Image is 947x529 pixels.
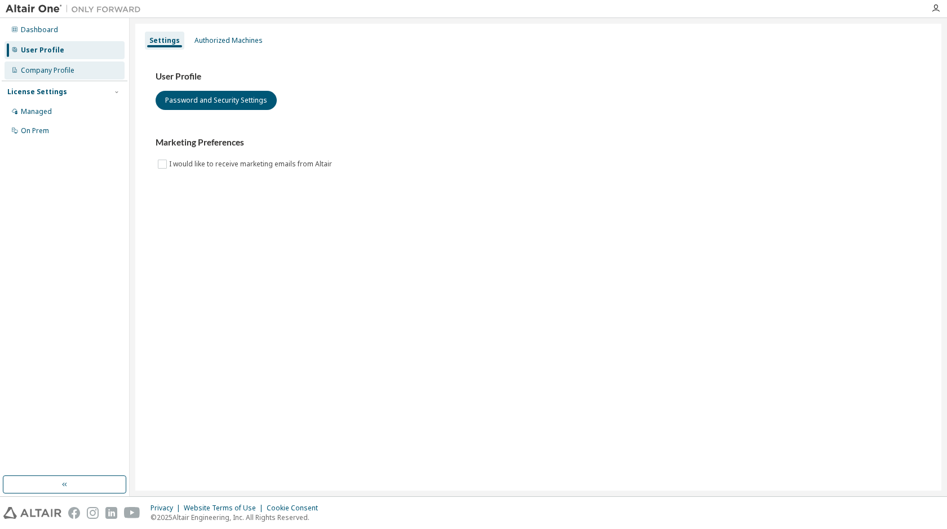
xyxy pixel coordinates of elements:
[21,126,49,135] div: On Prem
[68,507,80,519] img: facebook.svg
[267,504,325,513] div: Cookie Consent
[184,504,267,513] div: Website Terms of Use
[156,91,277,110] button: Password and Security Settings
[21,66,74,75] div: Company Profile
[21,107,52,116] div: Managed
[105,507,117,519] img: linkedin.svg
[124,507,140,519] img: youtube.svg
[156,137,921,148] h3: Marketing Preferences
[151,513,325,522] p: © 2025 Altair Engineering, Inc. All Rights Reserved.
[169,157,334,171] label: I would like to receive marketing emails from Altair
[194,36,263,45] div: Authorized Machines
[7,87,67,96] div: License Settings
[87,507,99,519] img: instagram.svg
[3,507,61,519] img: altair_logo.svg
[156,71,921,82] h3: User Profile
[21,25,58,34] div: Dashboard
[6,3,147,15] img: Altair One
[149,36,180,45] div: Settings
[151,504,184,513] div: Privacy
[21,46,64,55] div: User Profile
